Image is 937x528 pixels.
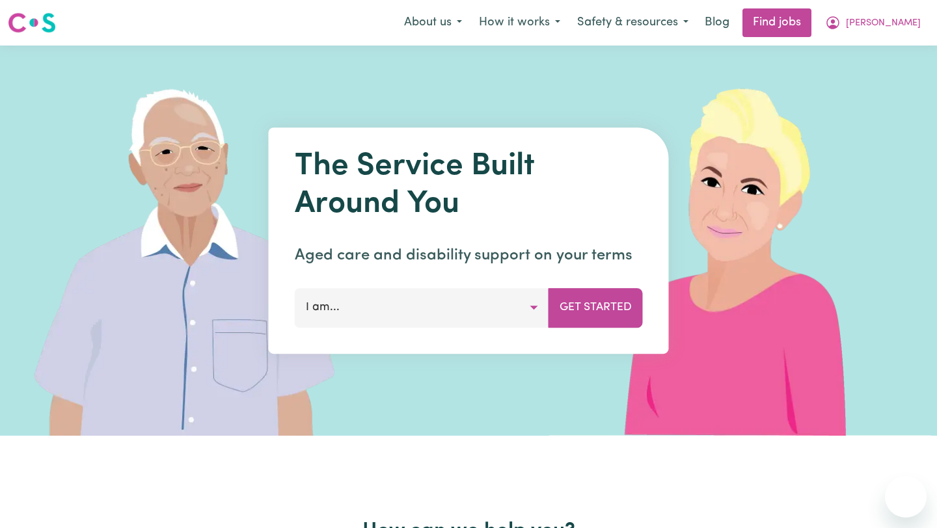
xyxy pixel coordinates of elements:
button: How it works [470,9,569,36]
a: Careseekers logo [8,8,56,38]
span: [PERSON_NAME] [846,16,921,31]
p: Aged care and disability support on your terms [295,244,643,267]
img: Careseekers logo [8,11,56,34]
button: About us [396,9,470,36]
iframe: Button to launch messaging window [885,476,927,518]
button: I am... [295,288,549,327]
button: Get Started [549,288,643,327]
h1: The Service Built Around You [295,148,643,223]
button: My Account [817,9,929,36]
a: Find jobs [742,8,811,37]
a: Blog [697,8,737,37]
button: Safety & resources [569,9,697,36]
